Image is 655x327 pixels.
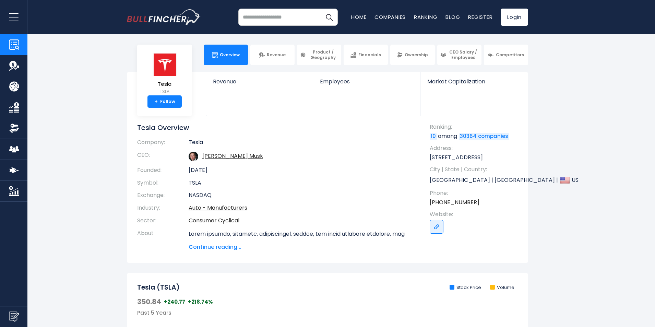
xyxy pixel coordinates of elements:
span: +240.77 [164,299,185,305]
a: Ranking [414,13,437,21]
td: TSLA [189,177,410,189]
a: Blog [445,13,460,21]
span: Phone: [430,189,521,197]
a: ceo [202,152,263,160]
h1: Tesla Overview [137,123,410,132]
th: Industry: [137,202,189,214]
a: Login [501,9,528,26]
a: Go to link [430,220,443,234]
td: Tesla [189,139,410,149]
span: Ranking: [430,123,521,131]
span: Address: [430,144,521,152]
a: Tesla TSLA [152,53,177,96]
th: About [137,227,189,251]
a: Go to homepage [127,9,201,25]
span: Financials [358,52,381,58]
span: Overview [220,52,240,58]
a: Consumer Cyclical [189,217,239,224]
td: [DATE] [189,164,410,177]
a: Product / Geography [297,45,341,65]
th: Sector: [137,214,189,227]
small: TSLA [153,89,177,95]
a: Overview [204,45,248,65]
img: bullfincher logo [127,9,201,25]
span: Tesla [153,81,177,87]
span: 350.84 [137,297,161,306]
a: Financials [344,45,388,65]
span: Competitors [496,52,524,58]
li: Stock Price [450,285,481,291]
span: City | State | Country: [430,166,521,173]
h2: Tesla (TSLA) [137,283,180,292]
span: Ownership [405,52,428,58]
th: CEO: [137,149,189,164]
span: Revenue [213,78,306,85]
span: +218.74% [188,299,213,305]
span: Product / Geography [308,49,338,60]
a: Ownership [390,45,434,65]
span: Continue reading... [189,243,410,251]
a: Revenue [250,45,295,65]
a: Register [468,13,492,21]
img: elon-musk.jpg [189,152,198,161]
button: Search [321,9,338,26]
a: 10 [430,133,437,140]
a: 30364 companies [459,133,509,140]
a: Competitors [484,45,528,65]
th: Exchange: [137,189,189,202]
span: Market Capitalization [427,78,521,85]
a: Auto - Manufacturers [189,204,247,212]
p: among [430,132,521,140]
a: Companies [374,13,406,21]
a: +Follow [147,95,182,108]
span: Website: [430,211,521,218]
span: Employees [320,78,413,85]
span: Past 5 Years [137,309,171,317]
li: Volume [490,285,514,291]
th: Company: [137,139,189,149]
a: [PHONE_NUMBER] [430,199,479,206]
p: [STREET_ADDRESS] [430,154,521,161]
a: Employees [313,72,420,96]
p: [GEOGRAPHIC_DATA] | [GEOGRAPHIC_DATA] | US [430,175,521,185]
strong: + [154,98,158,105]
td: NASDAQ [189,189,410,202]
span: CEO Salary / Employees [448,49,478,60]
th: Symbol: [137,177,189,189]
img: Ownership [9,123,19,133]
a: CEO Salary / Employees [437,45,481,65]
a: Home [351,13,366,21]
a: Market Capitalization [420,72,527,96]
span: Revenue [267,52,286,58]
th: Founded: [137,164,189,177]
a: Revenue [206,72,313,96]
